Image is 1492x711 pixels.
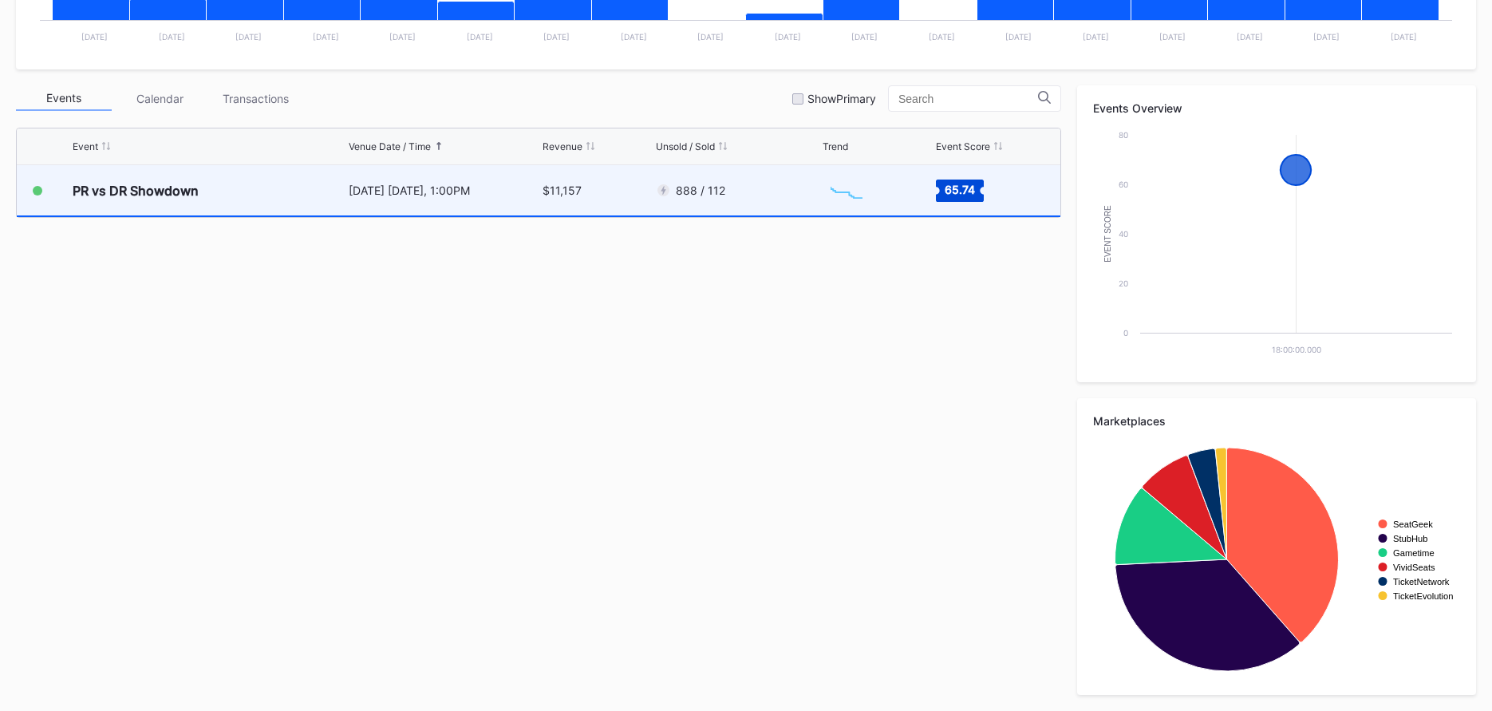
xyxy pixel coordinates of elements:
[656,140,715,152] div: Unsold / Sold
[81,32,108,41] text: [DATE]
[1119,229,1128,239] text: 40
[676,184,725,197] div: 888 / 112
[1119,130,1128,140] text: 80
[898,93,1038,105] input: Search
[16,86,112,111] div: Events
[1005,32,1032,41] text: [DATE]
[1093,414,1460,428] div: Marketplaces
[1393,548,1435,558] text: Gametime
[851,32,878,41] text: [DATE]
[467,32,493,41] text: [DATE]
[159,32,185,41] text: [DATE]
[1159,32,1186,41] text: [DATE]
[543,32,570,41] text: [DATE]
[621,32,647,41] text: [DATE]
[207,86,303,111] div: Transactions
[1393,519,1433,529] text: SeatGeek
[1119,180,1128,189] text: 60
[1237,32,1263,41] text: [DATE]
[73,183,199,199] div: PR vs DR Showdown
[1393,591,1453,601] text: TicketEvolution
[1093,440,1460,679] svg: Chart title
[112,86,207,111] div: Calendar
[697,32,724,41] text: [DATE]
[1103,205,1112,263] text: Event Score
[929,32,955,41] text: [DATE]
[543,184,582,197] div: $11,157
[543,140,582,152] div: Revenue
[807,92,876,105] div: Show Primary
[73,140,98,152] div: Event
[945,182,975,196] text: 65.74
[1391,32,1417,41] text: [DATE]
[1313,32,1340,41] text: [DATE]
[389,32,416,41] text: [DATE]
[1119,278,1128,288] text: 20
[823,140,848,152] div: Trend
[1393,563,1435,572] text: VividSeats
[1123,328,1128,338] text: 0
[1093,101,1460,115] div: Events Overview
[1083,32,1109,41] text: [DATE]
[313,32,339,41] text: [DATE]
[775,32,801,41] text: [DATE]
[1093,127,1460,366] svg: Chart title
[936,140,990,152] div: Event Score
[349,184,539,197] div: [DATE] [DATE], 1:00PM
[823,171,870,211] svg: Chart title
[1393,534,1428,543] text: StubHub
[1272,345,1321,354] text: 18:00:00.000
[235,32,262,41] text: [DATE]
[349,140,431,152] div: Venue Date / Time
[1393,577,1450,587] text: TicketNetwork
